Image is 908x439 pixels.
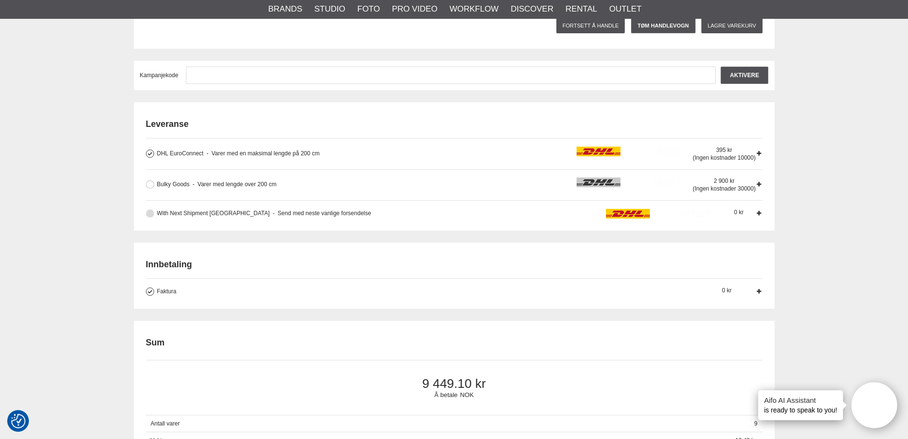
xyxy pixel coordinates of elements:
[716,147,732,153] span: 395
[157,181,190,188] span: Bulky Goods
[357,3,380,15] a: Foto
[157,150,204,157] span: DHL EuroConnect
[631,18,696,33] a: Tøm handlevogn
[701,18,762,33] a: Lagre varekurv
[758,390,843,420] div: is ready to speak to you!
[609,3,642,15] a: Outlet
[146,337,165,349] h2: Sum
[392,3,437,15] a: Pro Video
[193,181,276,188] span: Varer med lengde over 200 cm
[764,395,837,405] h4: Aifo AI Assistant
[11,414,26,428] img: Revisit consent button
[693,185,756,192] span: (Ingen kostnader 30000)
[146,415,750,432] span: Antall varer
[566,3,597,15] a: Rental
[146,118,763,130] h2: Leveranse
[722,287,732,294] span: 0
[577,178,681,187] img: icon_dhl.png
[146,259,763,271] h2: Innbetaling
[140,72,178,79] span: Kampanjekode
[157,288,177,295] span: Faktura
[434,391,458,398] span: Å betale
[734,209,744,216] span: 0
[315,3,345,15] a: Studio
[157,210,270,217] span: With Next Shipment [GEOGRAPHIC_DATA]
[162,376,746,391] span: 9 449.10
[606,209,710,219] img: icon_dhl.png
[11,412,26,430] button: Samtykkepreferanser
[460,391,474,398] span: NOK
[577,147,681,156] img: icon_dhl.png
[268,3,303,15] a: Brands
[207,150,320,157] span: Varer med en maksimal lengde på 200 cm
[511,3,553,15] a: Discover
[693,154,756,161] span: (Ingen kostnader 10000)
[556,18,625,33] a: Fortsett å handle
[449,3,499,15] a: Workflow
[273,210,371,217] span: Send med neste vanlige forsendelse
[714,178,735,184] span: 2 900
[721,67,768,84] input: Aktivere
[750,415,763,432] span: 9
